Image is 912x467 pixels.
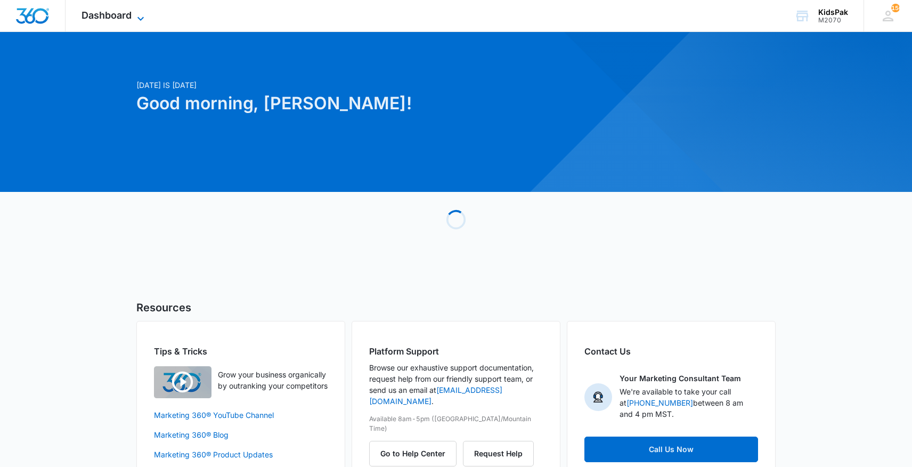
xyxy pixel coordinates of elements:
[369,345,543,358] h2: Platform Support
[891,4,900,12] span: 150
[154,409,328,421] a: Marketing 360® YouTube Channel
[369,441,457,466] button: Go to Help Center
[136,91,558,116] h1: Good morning, [PERSON_NAME]!
[136,79,558,91] p: [DATE] is [DATE]
[463,449,534,458] a: Request Help
[154,366,211,398] img: Quick Overview Video
[584,383,612,411] img: Your Marketing Consultant Team
[369,414,543,433] p: Available 8am-5pm ([GEOGRAPHIC_DATA]/Mountain Time)
[584,437,758,462] a: Call Us Now
[82,10,132,21] span: Dashboard
[584,345,758,358] h2: Contact Us
[818,8,848,17] div: account name
[136,300,776,316] h5: Resources
[626,398,693,407] a: [PHONE_NUMBER]
[891,4,900,12] div: notifications count
[620,386,758,420] p: We're available to take your call at between 8 am and 4 pm MST.
[154,449,328,460] a: Marketing 360® Product Updates
[154,345,328,358] h2: Tips & Tricks
[463,441,534,466] button: Request Help
[620,373,741,384] p: Your Marketing Consultant Team
[218,369,328,391] p: Grow your business organically by outranking your competitors
[818,17,848,24] div: account id
[369,362,543,407] p: Browse our exhaustive support documentation, request help from our friendly support team, or send...
[154,429,328,440] a: Marketing 360® Blog
[369,449,463,458] a: Go to Help Center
